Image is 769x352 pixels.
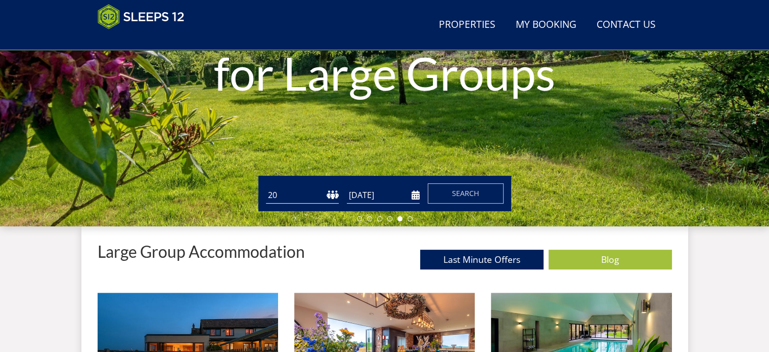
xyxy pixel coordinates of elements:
a: Properties [435,14,500,36]
a: My Booking [512,14,580,36]
input: Arrival Date [347,187,420,204]
a: Last Minute Offers [420,250,544,269]
p: Large Group Accommodation [98,243,305,260]
span: Search [452,188,479,198]
button: Search [428,183,504,204]
img: Sleeps 12 [98,4,185,29]
a: Contact Us [593,14,660,36]
a: Blog [549,250,672,269]
iframe: Customer reviews powered by Trustpilot [93,35,199,44]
